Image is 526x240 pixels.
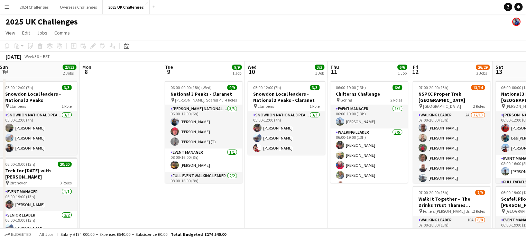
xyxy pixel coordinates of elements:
[315,65,324,70] span: 3/3
[248,64,257,70] span: Wed
[14,0,54,14] button: 2024 Challenges
[330,91,408,97] h3: Chilterns Challenge
[225,97,237,103] span: 4 Roles
[330,105,408,128] app-card-role: Event Manager1/106:00-19:00 (13h)[PERSON_NAME]
[476,65,490,70] span: 26/29
[330,64,339,70] span: Thu
[63,70,76,76] div: 2 Jobs
[37,30,47,36] span: Jobs
[413,81,490,183] app-job-card: 07:00-20:00 (13h)13/14NSPCC Proper Trek [GEOGRAPHIC_DATA] [GEOGRAPHIC_DATA]2 RolesWalking Leader2...
[398,70,407,76] div: 1 Job
[248,81,325,155] app-job-card: 05:00-12:00 (7h)3/3Snowdon Local leaders - National 3 Peaks - Claranet Llanberis1 RoleSnowdon Nat...
[476,70,489,76] div: 3 Jobs
[62,85,72,90] span: 3/3
[3,231,32,238] button: Budgeted
[165,148,242,172] app-card-role: Event Manager1/108:00-16:00 (8h)[PERSON_NAME]
[43,54,50,59] div: BST
[340,97,352,103] span: Goring
[473,209,485,214] span: 2 Roles
[418,85,449,90] span: 07:00-20:00 (13h)
[103,0,150,14] button: 2025 UK Challenges
[227,85,237,90] span: 9/9
[11,232,31,237] span: Budgeted
[423,104,461,109] span: [GEOGRAPHIC_DATA]
[336,85,366,90] span: 06:00-19:00 (13h)
[52,28,73,37] a: Comms
[310,85,320,90] span: 3/3
[330,81,408,183] app-job-card: 06:00-19:00 (13h)6/6Chilterns Challenge Goring2 RolesEvent Manager1/106:00-19:00 (13h)[PERSON_NAM...
[165,91,242,97] h3: National 3 Peaks - Claranet
[232,70,241,76] div: 1 Job
[54,0,103,14] button: Overseas Challenges
[5,85,33,90] span: 05:00-12:00 (7h)
[165,64,173,70] span: Tue
[315,70,324,76] div: 1 Job
[232,65,242,70] span: 9/9
[10,180,27,185] span: Birchover
[38,232,55,237] span: All jobs
[19,28,33,37] a: Edit
[253,85,281,90] span: 05:00-12:00 (7h)
[22,30,30,36] span: Edit
[258,104,274,109] span: Llanberis
[473,104,485,109] span: 2 Roles
[165,81,242,183] app-job-card: 06:00-00:00 (18h) (Wed)9/9National 3 Peaks - Claranet [PERSON_NAME], Scafell Pike and Snowdon4 Ro...
[164,68,173,76] span: 9
[512,18,520,26] app-user-avatar: Andy Baker
[3,28,18,37] a: View
[60,180,72,185] span: 3 Roles
[310,104,320,109] span: 1 Role
[62,104,72,109] span: 1 Role
[54,30,70,36] span: Comms
[413,196,490,208] h3: Walk It Together – The Drinks Trust Thames Footpath Challenge
[171,232,226,237] span: Total Budgeted £174 540.00
[390,97,402,103] span: 2 Roles
[63,65,76,70] span: 23/23
[471,85,485,90] span: 13/14
[6,30,15,36] span: View
[6,17,78,27] h1: 2025 UK Challenges
[412,68,418,76] span: 12
[23,54,40,59] span: Week 36
[81,68,91,76] span: 8
[82,64,91,70] span: Mon
[423,209,473,214] span: Fullers [PERSON_NAME] Brewery, [GEOGRAPHIC_DATA]
[330,128,408,192] app-card-role: Walking Leader5/506:00-19:00 (13h)[PERSON_NAME][PERSON_NAME][PERSON_NAME][PERSON_NAME][PERSON_NAME]
[5,162,35,167] span: 06:00-19:00 (13h)
[247,68,257,76] span: 10
[413,64,418,70] span: Fri
[58,162,72,167] span: 20/20
[393,85,402,90] span: 6/6
[397,65,407,70] span: 6/6
[175,97,225,103] span: [PERSON_NAME], Scafell Pike and Snowdon
[248,91,325,103] h3: Snowdon Local leaders - National 3 Peaks - Claranet
[165,172,242,205] app-card-role: Full Event Walking Leader2/208:00-16:00 (8h)
[10,104,26,109] span: Llanberis
[413,91,490,103] h3: NSPCC Proper Trek [GEOGRAPHIC_DATA]
[248,111,325,155] app-card-role: Snowdon National 3 Peaks Walking Leader3/305:00-12:00 (7h)[PERSON_NAME][PERSON_NAME][PERSON_NAME]
[34,28,50,37] a: Jobs
[6,53,21,60] div: [DATE]
[496,64,503,70] span: Sat
[418,190,449,195] span: 07:00-20:00 (13h)
[495,68,503,76] span: 13
[475,190,485,195] span: 7/9
[329,68,339,76] span: 11
[165,105,242,148] app-card-role: [PERSON_NAME] National 3 Peaks Walking Leader3/306:00-12:00 (6h)[PERSON_NAME][PERSON_NAME][PERSON...
[170,85,212,90] span: 06:00-00:00 (18h) (Wed)
[61,232,226,237] div: Salary £174 000.00 + Expenses £540.00 + Subsistence £0.00 =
